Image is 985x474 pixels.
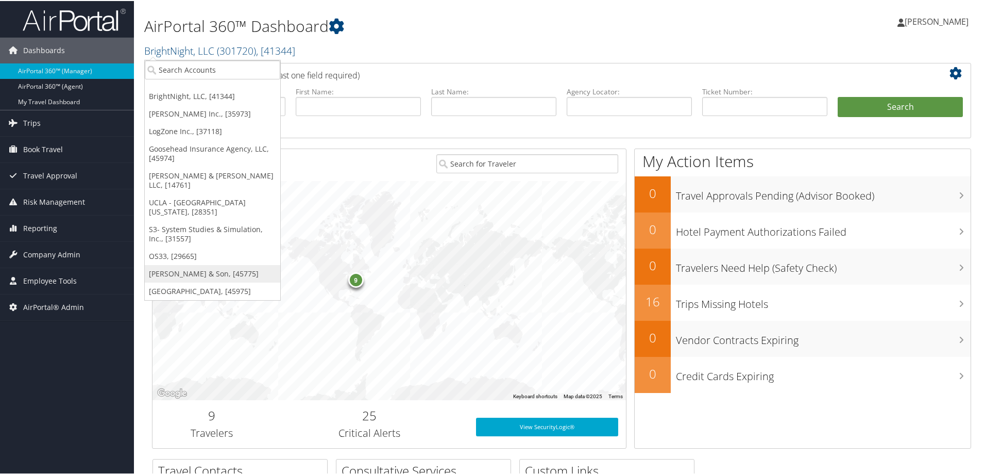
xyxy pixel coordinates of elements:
h3: Travel Approvals Pending (Advisor Booked) [676,183,971,202]
label: Ticket Number: [702,86,827,96]
label: First Name: [296,86,421,96]
a: [PERSON_NAME] Inc., [35973] [145,104,280,122]
h2: 16 [635,292,671,309]
img: Google [155,386,189,399]
h3: Trips Missing Hotels [676,291,971,310]
a: LogZone Inc., [37118] [145,122,280,139]
a: BrightNight, LLC [144,43,295,57]
span: Risk Management [23,188,85,214]
a: 0Travel Approvals Pending (Advisor Booked) [635,175,971,211]
a: [GEOGRAPHIC_DATA], [45975] [145,282,280,299]
h1: My Action Items [635,150,971,171]
span: Employee Tools [23,267,77,293]
a: 0Hotel Payment Authorizations Failed [635,211,971,248]
h2: 0 [635,328,671,346]
h3: Vendor Contracts Expiring [676,327,971,347]
span: Map data ©2025 [564,393,602,398]
input: Search Accounts [145,59,280,78]
span: Company Admin [23,241,80,267]
h3: Credit Cards Expiring [676,363,971,383]
a: View SecurityLogic® [476,417,618,435]
span: , [ 41344 ] [256,43,295,57]
a: BrightNight, LLC, [41344] [145,87,280,104]
img: airportal-logo.png [23,7,126,31]
label: Agency Locator: [567,86,692,96]
h2: 9 [160,406,263,423]
a: [PERSON_NAME] & Son, [45775] [145,264,280,282]
span: Dashboards [23,37,65,62]
h2: 0 [635,364,671,382]
h3: Travelers Need Help (Safety Check) [676,255,971,274]
h2: 25 [279,406,461,423]
span: AirPortal® Admin [23,293,84,319]
span: Trips [23,109,41,135]
h2: 0 [635,256,671,273]
h3: Travelers [160,425,263,439]
h1: AirPortal 360™ Dashboard [144,14,701,36]
h2: Airtinerary Lookup [160,64,895,81]
a: 0Credit Cards Expiring [635,356,971,392]
a: [PERSON_NAME] [897,5,979,36]
span: ( 301720 ) [217,43,256,57]
span: [PERSON_NAME] [905,15,969,26]
a: 0Travelers Need Help (Safety Check) [635,248,971,284]
button: Keyboard shortcuts [513,392,557,399]
h2: 0 [635,184,671,201]
div: 9 [348,271,363,286]
input: Search for Traveler [436,153,618,172]
a: 16Trips Missing Hotels [635,284,971,320]
a: 0Vendor Contracts Expiring [635,320,971,356]
a: Open this area in Google Maps (opens a new window) [155,386,189,399]
h3: Hotel Payment Authorizations Failed [676,219,971,238]
span: Book Travel [23,136,63,161]
span: Travel Approval [23,162,77,188]
span: Reporting [23,215,57,240]
a: OS33, [29665] [145,247,280,264]
a: Terms (opens in new tab) [608,393,623,398]
label: Last Name: [431,86,556,96]
a: UCLA - [GEOGRAPHIC_DATA][US_STATE], [28351] [145,193,280,220]
h2: 0 [635,220,671,237]
a: S3- System Studies & Simulation, Inc., [31557] [145,220,280,247]
a: [PERSON_NAME] & [PERSON_NAME] LLC, [14761] [145,166,280,193]
span: (at least one field required) [261,69,360,80]
button: Search [838,96,963,117]
a: Goosehead Insurance Agency, LLC, [45974] [145,139,280,166]
h3: Critical Alerts [279,425,461,439]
